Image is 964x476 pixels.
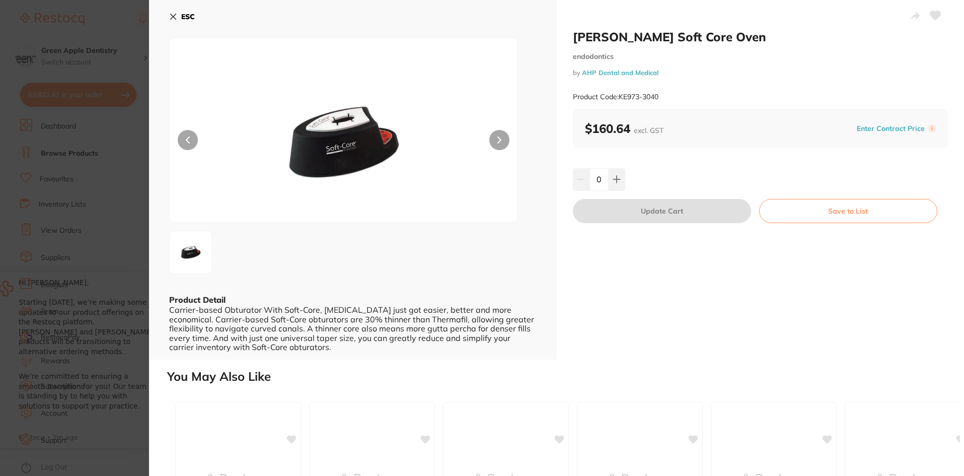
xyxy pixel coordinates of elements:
span: excl. GST [634,126,663,135]
div: We’re committed to ensuring a smooth transition for you! Our team is standing by to help you with... [19,106,154,155]
img: cGctNDY0NjA [239,63,448,222]
small: by [573,69,948,77]
h2: [PERSON_NAME] Soft Core Oven [573,29,948,44]
b: ESC [181,12,195,21]
button: ESC [169,8,195,25]
small: Product Code: KE973-3040 [573,93,658,101]
b: $160.64 [585,121,663,136]
small: endodontics [573,52,948,61]
div: Message content [19,22,154,173]
button: Enter Contract Price [854,124,928,133]
button: Update Cart [573,199,751,223]
button: Save to List [759,199,937,223]
img: cGctNDY0NjA [173,234,209,270]
div: Hi [PERSON_NAME], Starting [DATE], we’re making some updates to our product offerings on the Rest... [19,22,154,101]
p: Message from Restocq, sent 2m ago [19,177,154,186]
label: i [928,124,936,132]
a: AHP Dental and Medical [582,69,658,77]
div: Simply reply to this message and we’ll be in touch to guide you through these next steps. We are ... [19,160,154,220]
